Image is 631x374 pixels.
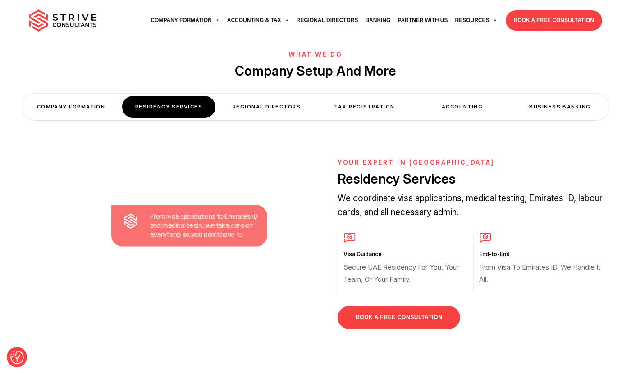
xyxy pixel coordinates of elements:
[147,8,223,33] a: Company Formation
[10,351,24,364] button: Consent Preferences
[338,191,609,220] p: We coordinate visa applications, medical testing, Emirates ID, labour cards, and all necessary ad...
[452,8,501,33] a: Resources
[394,8,451,33] a: Partner with Us
[10,351,24,364] img: Revisit consent button
[220,96,313,118] div: Regional Directors
[343,261,468,285] p: Secure UAE Residency For You, Your Team, Or Your Family.
[513,96,607,118] div: Business Banking
[111,205,267,246] div: From visa applications to Emirates ID and medical tests, we take care of everything so you don’t ...
[29,9,96,32] img: main-logo.svg
[479,251,604,258] h3: End-to-End
[122,96,215,118] div: Residency Services
[479,261,604,285] p: From Visa To Emirates ID, We Handle It All.
[24,96,118,118] div: COMPANY FORMATION
[338,159,609,167] h6: YOUR EXPERT IN [GEOGRAPHIC_DATA]
[506,10,602,31] a: BOOK A FREE CONSULTATION
[338,170,609,188] h2: Residency Services
[109,199,270,241] div: We handle all steps of the residency process for you, your team, or your family with expert preci...
[416,96,509,118] div: Accounting
[343,251,468,258] h3: Visa Guidance
[361,8,394,33] a: Banking
[338,306,460,329] a: BOOK A FREE CONSULTATION
[293,8,362,33] a: Regional Directors
[318,96,411,118] div: Tax Registration
[224,8,293,33] a: Accounting & Tax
